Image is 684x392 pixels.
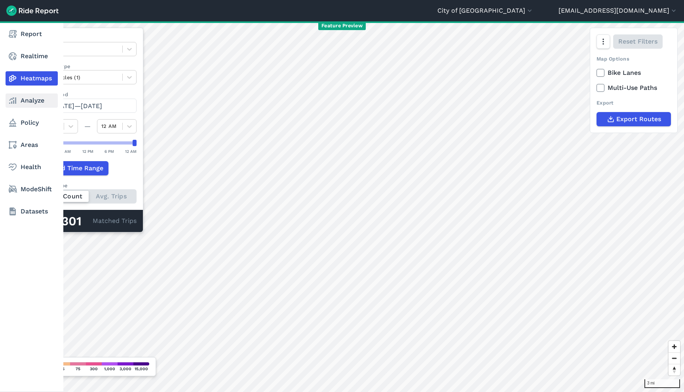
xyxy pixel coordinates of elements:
[104,148,114,155] div: 6 PM
[597,83,671,93] label: Multi-Use Paths
[597,68,671,78] label: Bike Lanes
[618,37,657,46] span: Reset Filters
[6,93,58,108] a: Analyze
[6,182,58,196] a: ModeShift
[6,160,58,174] a: Health
[6,6,59,16] img: Ride Report
[78,122,97,131] div: —
[6,27,58,41] a: Report
[38,216,93,226] div: 261,301
[669,364,680,375] button: Reset bearing to north
[53,102,102,110] span: [DATE]—[DATE]
[38,91,137,98] label: Data Period
[6,116,58,130] a: Policy
[318,22,366,30] span: Feature Preview
[616,114,661,124] span: Export Routes
[38,63,137,70] label: Vehicle Type
[6,49,58,63] a: Realtime
[38,99,137,113] button: [DATE]—[DATE]
[38,182,137,189] div: Count Type
[559,6,678,15] button: [EMAIL_ADDRESS][DOMAIN_NAME]
[32,210,143,232] div: Matched Trips
[437,6,534,15] button: City of [GEOGRAPHIC_DATA]
[644,379,680,388] div: 3 mi
[125,148,137,155] div: 12 AM
[613,34,663,49] button: Reset Filters
[6,71,58,86] a: Heatmaps
[597,55,671,63] div: Map Options
[6,204,58,219] a: Datasets
[6,138,58,152] a: Areas
[38,161,108,175] button: Add Time Range
[669,341,680,352] button: Zoom in
[61,148,71,155] div: 6 AM
[669,352,680,364] button: Zoom out
[597,112,671,126] button: Export Routes
[82,148,93,155] div: 12 PM
[53,164,103,173] span: Add Time Range
[25,21,684,392] canvas: Map
[597,99,671,107] div: Export
[38,34,137,42] label: Data Type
